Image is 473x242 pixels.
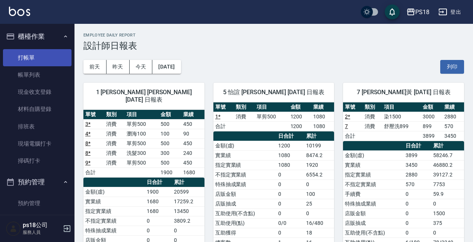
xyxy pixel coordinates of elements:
td: 單剪500 [125,158,159,168]
td: 0 [172,226,204,235]
th: 單號 [343,102,362,112]
td: 570 [442,121,464,131]
th: 金額 [421,102,442,112]
a: 帳單列表 [3,66,72,83]
img: Person [6,221,21,236]
th: 業績 [311,102,334,112]
th: 類別 [104,110,125,120]
td: 8474.2 [304,150,334,160]
th: 業績 [181,110,204,120]
th: 累計 [304,131,334,141]
td: 240 [181,148,204,158]
td: 0 [276,199,304,208]
td: 互助使用(不含點) [213,208,277,218]
td: 1900 [145,187,172,197]
td: 0 [304,179,334,189]
td: 手續費 [343,189,403,199]
td: 0 [276,170,304,179]
td: 單剪500 [125,138,159,148]
td: 消費 [104,138,125,148]
td: 0 [276,228,304,238]
td: 指定實業績 [343,170,403,179]
td: 1080 [276,150,304,160]
td: 合計 [343,131,362,141]
td: 互助使用(點) [213,218,277,228]
td: 17259.2 [172,197,204,206]
td: 實業績 [343,160,403,170]
td: 2880 [442,112,464,121]
td: 消費 [104,158,125,168]
td: 6554.2 [304,170,334,179]
td: 0 [145,226,172,235]
td: 3450 [404,160,431,170]
th: 項目 [382,102,421,112]
td: 450 [181,119,204,129]
td: 實業績 [83,197,145,206]
td: 金額(虛) [343,150,403,160]
th: 項目 [125,110,159,120]
td: 合計 [83,168,104,177]
td: 0 [276,208,304,218]
td: 375 [431,218,464,228]
td: 1200 [289,121,311,131]
th: 金額 [159,110,181,120]
td: 0 [431,228,464,238]
td: 消費 [104,129,125,138]
button: 預約管理 [3,172,72,192]
a: 現金收支登錄 [3,83,72,101]
td: 1680 [145,197,172,206]
a: 現場電腦打卡 [3,135,72,152]
td: 1080 [276,160,304,170]
table: a dense table [343,102,464,141]
button: 登出 [435,5,464,19]
button: save [385,4,400,19]
td: 指定實業績 [213,160,277,170]
td: 570 [404,179,431,189]
td: 互助使用(不含點) [343,228,403,238]
td: 3809.2 [172,216,204,226]
td: 1680 [181,168,204,177]
td: 不指定實業績 [83,216,145,226]
td: 0 [404,199,431,208]
th: 日合計 [276,131,304,141]
td: 0 [304,208,334,218]
td: 100 [159,129,181,138]
td: 0 [404,228,431,238]
button: 今天 [130,60,153,74]
td: 100 [304,189,334,199]
td: 消費 [234,112,255,121]
td: 3899 [421,131,442,141]
td: 20599 [172,187,204,197]
td: 消費 [363,121,382,131]
td: 59.9 [431,189,464,199]
td: 特殊抽成業績 [213,179,277,189]
button: 列印 [440,60,464,74]
td: 洗髮300 [125,148,159,158]
td: 0 [404,218,431,228]
td: 1500 [431,208,464,218]
td: 13450 [172,206,204,216]
td: 0 [431,199,464,208]
td: 18 [304,228,334,238]
td: 450 [181,138,204,148]
td: 消費 [104,148,125,158]
table: a dense table [83,110,204,178]
td: 1680 [145,206,172,216]
td: 3899 [404,150,431,160]
td: 實業績 [213,150,277,160]
th: 類別 [234,102,255,112]
td: 特殊抽成業績 [343,199,403,208]
td: 不指定實業績 [343,179,403,189]
td: 2880 [404,170,431,179]
td: 金額(虛) [83,187,145,197]
td: 46880.2 [431,160,464,170]
td: 店販金額 [213,189,277,199]
td: 58246.7 [431,150,464,160]
td: 0 [276,189,304,199]
a: 材料自購登錄 [3,101,72,118]
span: 1 [PERSON_NAME] [PERSON_NAME] [DATE] 日報表 [92,89,196,104]
td: 90 [181,129,204,138]
span: 5 怡諠 [PERSON_NAME] [DATE] 日報表 [222,89,326,96]
h3: 設計師日報表 [83,41,464,51]
th: 類別 [363,102,382,112]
